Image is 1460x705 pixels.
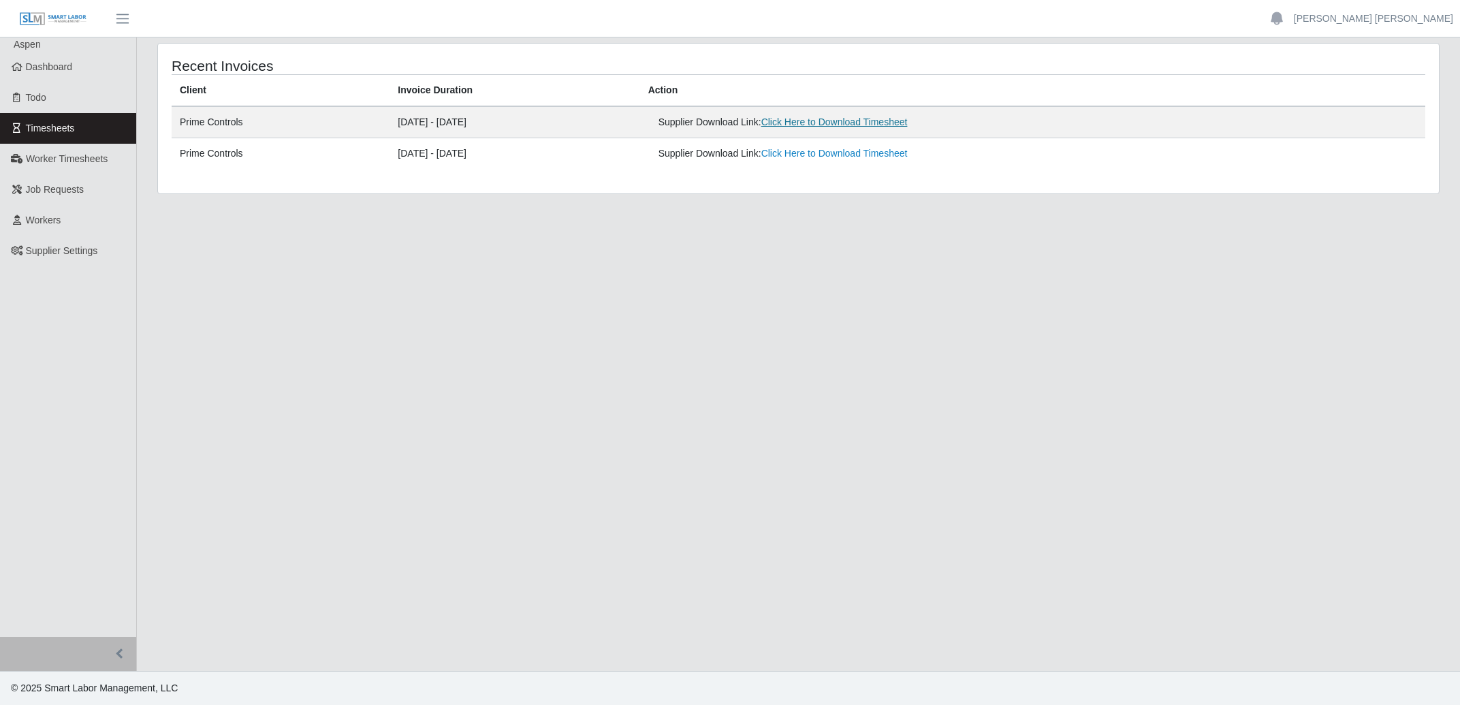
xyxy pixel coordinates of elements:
span: Workers [26,215,61,225]
span: © 2025 Smart Labor Management, LLC [11,683,178,693]
span: Supplier Settings [26,245,98,256]
h4: Recent Invoices [172,57,682,74]
th: Client [172,75,390,107]
div: Supplier Download Link: [658,146,1151,161]
span: Worker Timesheets [26,153,108,164]
img: SLM Logo [19,12,87,27]
div: Supplier Download Link: [658,115,1151,129]
th: Action [640,75,1425,107]
span: Aspen [14,39,41,50]
span: Dashboard [26,61,73,72]
span: Timesheets [26,123,75,134]
td: [DATE] - [DATE] [390,106,639,138]
a: [PERSON_NAME] [PERSON_NAME] [1294,12,1453,26]
th: Invoice Duration [390,75,639,107]
span: Job Requests [26,184,84,195]
a: Click Here to Download Timesheet [761,148,908,159]
td: Prime Controls [172,106,390,138]
a: Click Here to Download Timesheet [761,116,908,127]
td: [DATE] - [DATE] [390,138,639,170]
td: Prime Controls [172,138,390,170]
span: Todo [26,92,46,103]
